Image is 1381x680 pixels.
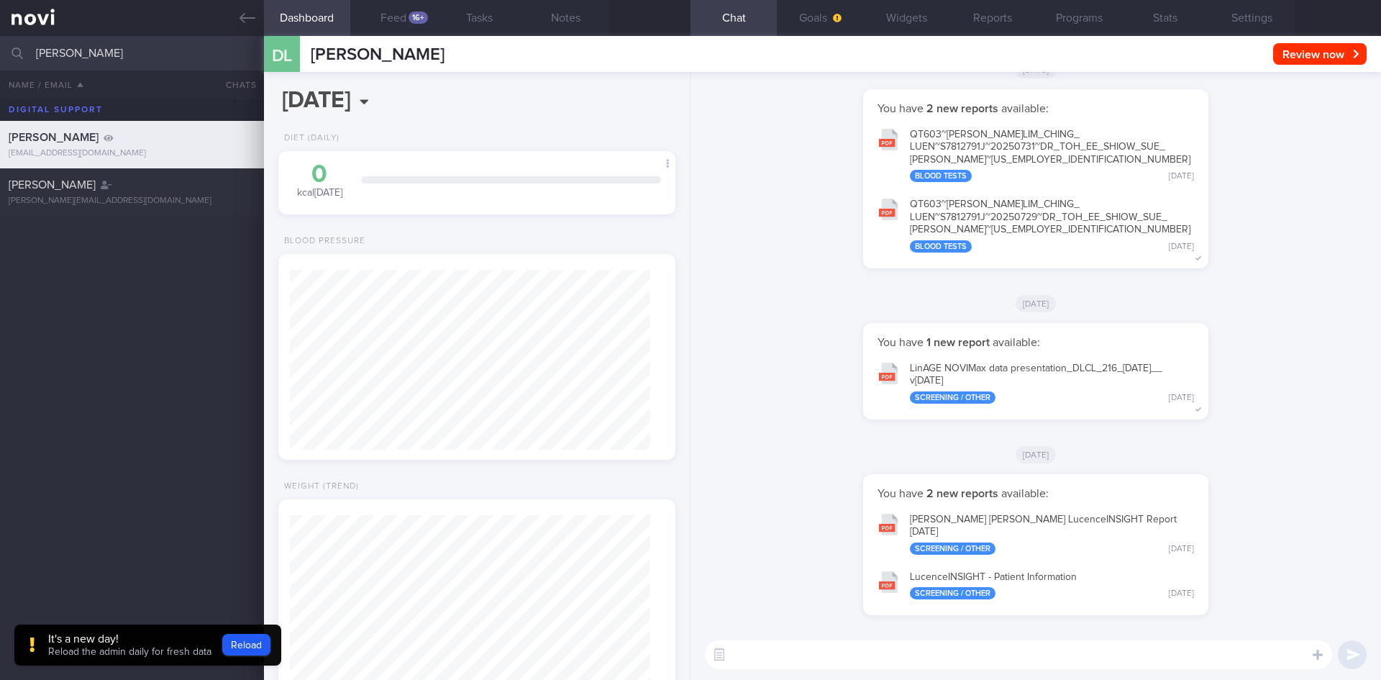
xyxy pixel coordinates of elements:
p: You have available: [878,486,1194,501]
div: [DATE] [1169,589,1194,599]
div: DL [255,27,309,83]
strong: 2 new reports [924,488,1001,499]
button: Review now [1273,43,1367,65]
button: Reload [222,634,270,656]
div: [DATE] [1169,171,1194,182]
div: Weight (Trend) [278,481,359,492]
div: [DATE] [1169,242,1194,253]
span: Reload the admin daily for fresh data [48,647,211,657]
strong: 2 new reports [924,103,1001,114]
div: Blood Tests [910,240,972,253]
strong: 1 new report [924,337,993,348]
div: [DATE] [1169,393,1194,404]
div: [PERSON_NAME] [PERSON_NAME] LucenceINSIGHT Report [DATE] [910,514,1194,555]
div: It's a new day! [48,632,211,646]
div: Blood Pressure [278,236,365,247]
div: Screening / Other [910,587,995,599]
button: LucenceINSIGHT - Patient Information Screening / Other [DATE] [870,562,1201,607]
p: You have available: [878,101,1194,116]
button: QT603~[PERSON_NAME]LIM_CHING_LUEN~S7812791J~20250729~DR_TOH_EE_SHIOW_SUE_[PERSON_NAME]~[US_EMPLOY... [870,189,1201,260]
div: 16+ [409,12,428,24]
div: LinAGE NOVIMax data presentation_ DLCL_ 216_ [DATE]_ _ v[DATE] [910,363,1194,404]
div: kcal [DATE] [293,162,347,200]
div: Screening / Other [910,543,995,555]
span: [PERSON_NAME] [311,46,445,63]
div: Blood Tests [910,170,972,182]
button: LinAGE NOVIMax data presentation_DLCL_216_[DATE]__v[DATE] Screening / Other [DATE] [870,353,1201,411]
div: Screening / Other [910,391,995,404]
span: [PERSON_NAME] [9,132,99,143]
span: [DATE] [1016,446,1057,463]
div: QT603~[PERSON_NAME] LIM_ CHING_ LUEN~S7812791J~20250731~DR_ TOH_ EE_ SHIOW_ SUE_ [PERSON_NAME]~[U... [910,129,1194,183]
div: QT603~[PERSON_NAME] LIM_ CHING_ LUEN~S7812791J~20250729~DR_ TOH_ EE_ SHIOW_ SUE_ [PERSON_NAME]~[U... [910,199,1194,253]
div: [DATE] [1169,544,1194,555]
div: [EMAIL_ADDRESS][DOMAIN_NAME] [9,148,255,159]
button: QT603~[PERSON_NAME]LIM_CHING_LUEN~S7812791J~20250731~DR_TOH_EE_SHIOW_SUE_[PERSON_NAME]~[US_EMPLOY... [870,119,1201,190]
div: LucenceINSIGHT - Patient Information [910,571,1194,600]
div: 0 [293,162,347,187]
span: [PERSON_NAME] [9,179,96,191]
div: Diet (Daily) [278,133,339,144]
div: [PERSON_NAME][EMAIL_ADDRESS][DOMAIN_NAME] [9,196,255,207]
button: [PERSON_NAME] [PERSON_NAME] LucenceINSIGHT Report [DATE] Screening / Other [DATE] [870,504,1201,562]
span: [DATE] [1016,295,1057,312]
button: Chats [206,71,264,99]
p: You have available: [878,335,1194,350]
